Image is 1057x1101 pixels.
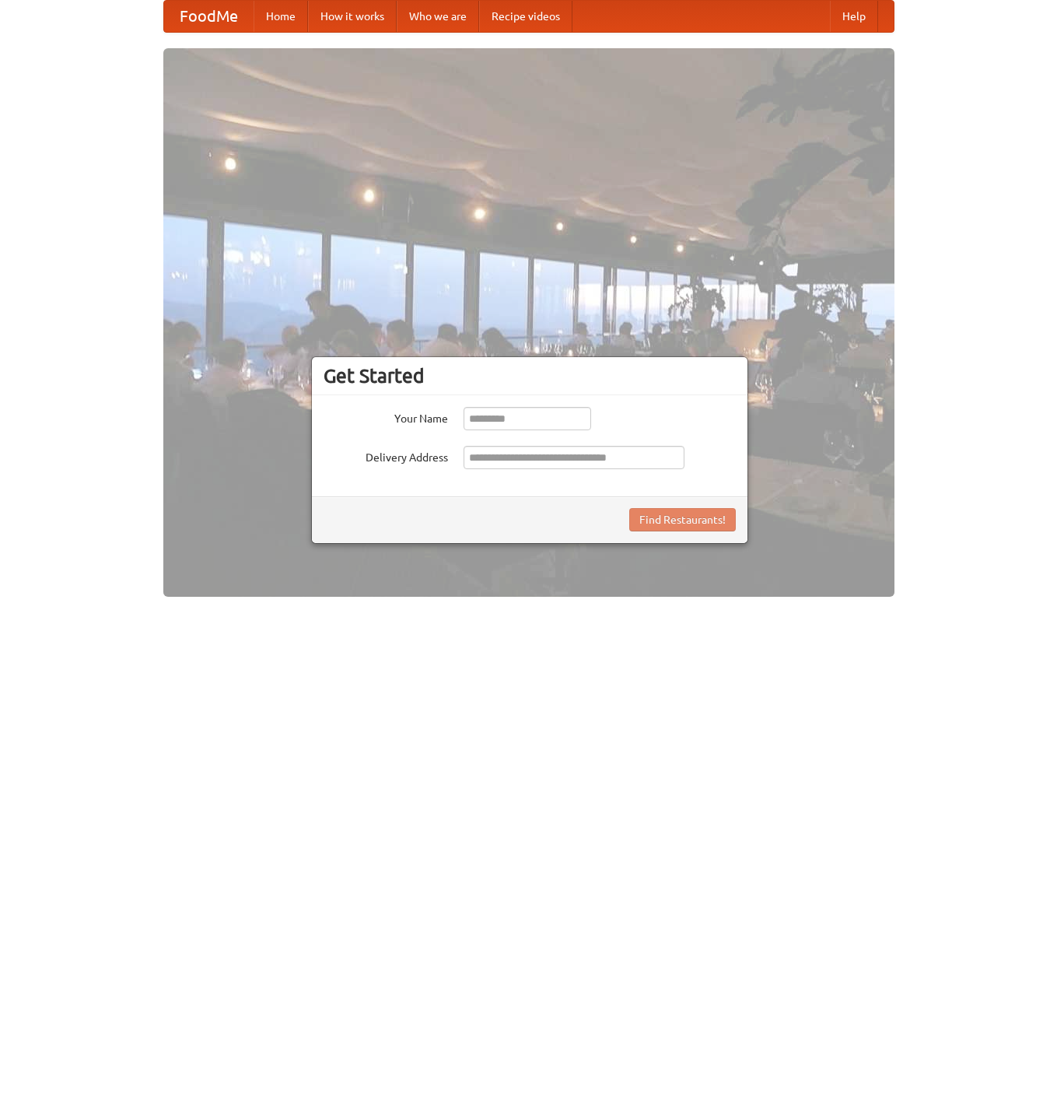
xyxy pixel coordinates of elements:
[324,364,736,387] h3: Get Started
[324,446,448,465] label: Delivery Address
[308,1,397,32] a: How it works
[254,1,308,32] a: Home
[397,1,479,32] a: Who we are
[830,1,878,32] a: Help
[479,1,572,32] a: Recipe videos
[164,1,254,32] a: FoodMe
[324,407,448,426] label: Your Name
[629,508,736,531] button: Find Restaurants!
